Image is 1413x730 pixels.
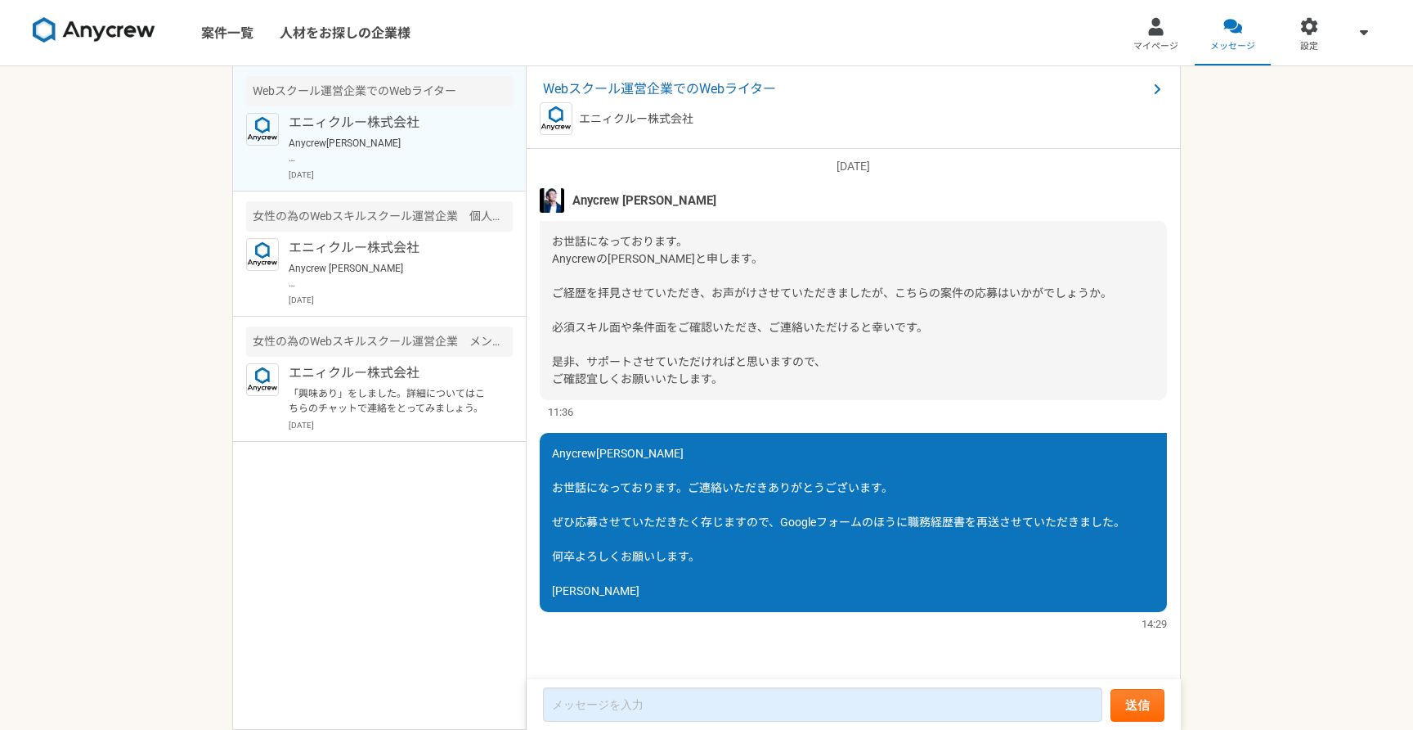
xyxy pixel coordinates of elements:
span: 設定 [1300,40,1318,53]
p: [DATE] [540,158,1167,175]
p: Anycrew [PERSON_NAME] ご返信いただきありがとうございます。 承知いたしました。ご返答のほどお待ちしております。 引き続き、よろしくお願いいたします。 [PERSON_NAME] [289,261,491,291]
p: エニィクルー株式会社 [289,363,491,383]
img: logo_text_blue_01.png [246,113,279,146]
img: logo_text_blue_01.png [246,238,279,271]
img: logo_text_blue_01.png [540,102,572,135]
p: エニィクルー株式会社 [579,110,693,128]
p: [DATE] [289,169,513,181]
img: S__5267474.jpg [540,188,564,213]
span: Anycrew [PERSON_NAME] [572,192,716,210]
span: メッセージ [1210,40,1255,53]
span: 14:29 [1142,616,1167,632]
span: Anycrew[PERSON_NAME] お世話になっております。ご連絡いただきありがとうございます。 ぜひ応募させていただきたく存じますので、Googleフォームのほうに職務経歴書を再送させて... [552,447,1125,597]
span: 11:36 [548,404,573,420]
button: 送信 [1110,689,1164,722]
p: 「興味あり」をしました。詳細についてはこちらのチャットで連絡をとってみましょう。 [289,386,491,416]
p: [DATE] [289,294,513,306]
div: Webスクール運営企業でのWebライター [246,76,513,106]
span: マイページ [1133,40,1178,53]
p: Anycrew[PERSON_NAME] お世話になっております。ご連絡いただきありがとうございます。 ぜひ応募させていただきたく存じますので、Googleフォームのほうに職務経歴書を再送させて... [289,136,491,165]
div: 女性の為のWebスキルスクール運営企業 個人営業（フルリモート） [246,201,513,232]
span: お世話になっております。 Anycrewの[PERSON_NAME]と申します。 ご経歴を拝見させていただき、お声がけさせていただきましたが、こちらの案件の応募はいかがでしょうか。 必須スキル面... [552,235,1112,385]
span: Webスクール運営企業でのWebライター [543,79,1147,99]
img: 8DqYSo04kwAAAAASUVORK5CYII= [33,17,155,43]
p: [DATE] [289,419,513,431]
div: 女性の為のWebスキルスクール運営企業 メンター業務 [246,327,513,357]
img: logo_text_blue_01.png [246,363,279,396]
p: エニィクルー株式会社 [289,238,491,258]
p: エニィクルー株式会社 [289,113,491,133]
